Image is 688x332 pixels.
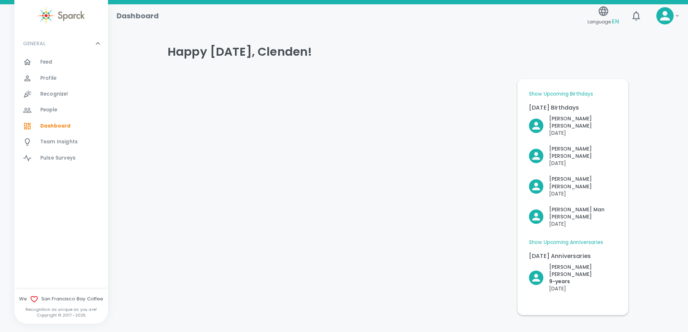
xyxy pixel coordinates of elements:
[549,220,617,227] p: [DATE]
[529,175,617,197] button: Click to Recognize!
[23,40,45,47] p: GENERAL
[523,139,617,167] div: Click to Recognize!
[529,252,617,260] p: [DATE] Anniversaries
[14,134,108,150] a: Team Insights
[14,86,108,102] a: Recognize!
[549,285,617,292] p: [DATE]
[40,91,68,98] span: Recognize!
[529,239,603,246] a: Show Upcoming Anniversaries
[549,160,617,167] p: [DATE]
[117,10,159,22] h1: Dashboard
[14,312,108,318] p: Copyright © 2017 - 2025
[529,206,617,227] button: Click to Recognize!
[14,150,108,166] a: Pulse Surveys
[38,7,85,24] img: Sparck logo
[40,75,56,82] span: Profile
[523,170,617,197] div: Click to Recognize!
[549,206,617,220] p: [PERSON_NAME] Man [PERSON_NAME]
[40,106,57,114] span: People
[529,91,593,98] a: Show Upcoming Birthdays
[14,33,108,54] div: GENERAL
[14,306,108,312] p: Recognition as unique as you are!
[549,263,617,278] p: [PERSON_NAME] [PERSON_NAME]
[549,115,617,129] p: [PERSON_NAME] [PERSON_NAME]
[523,200,617,227] div: Click to Recognize!
[40,123,71,130] span: Dashboard
[14,54,108,169] div: GENERAL
[14,118,108,134] a: Dashboard
[168,45,628,59] h4: Happy [DATE], Clenden!
[40,59,53,66] span: Feed
[14,295,108,304] span: We San Francisco Bay Coffee
[14,70,108,86] a: Profile
[529,263,617,292] button: Click to Recognize!
[40,138,78,146] span: Team Insights
[549,175,617,190] p: [PERSON_NAME] [PERSON_NAME]
[549,278,617,285] p: 9- years
[588,17,619,27] span: Language:
[14,7,108,24] a: Sparck logo
[585,3,622,29] button: Language:EN
[14,54,108,70] a: Feed
[549,190,617,197] p: [DATE]
[523,109,617,137] div: Click to Recognize!
[549,129,617,137] p: [DATE]
[40,155,76,162] span: Pulse Surveys
[14,102,108,118] a: People
[529,103,617,112] p: [DATE] Birthdays
[529,115,617,137] button: Click to Recognize!
[612,17,619,26] span: EN
[529,145,617,167] button: Click to Recognize!
[523,258,617,292] div: Click to Recognize!
[549,145,617,160] p: [PERSON_NAME] [PERSON_NAME]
